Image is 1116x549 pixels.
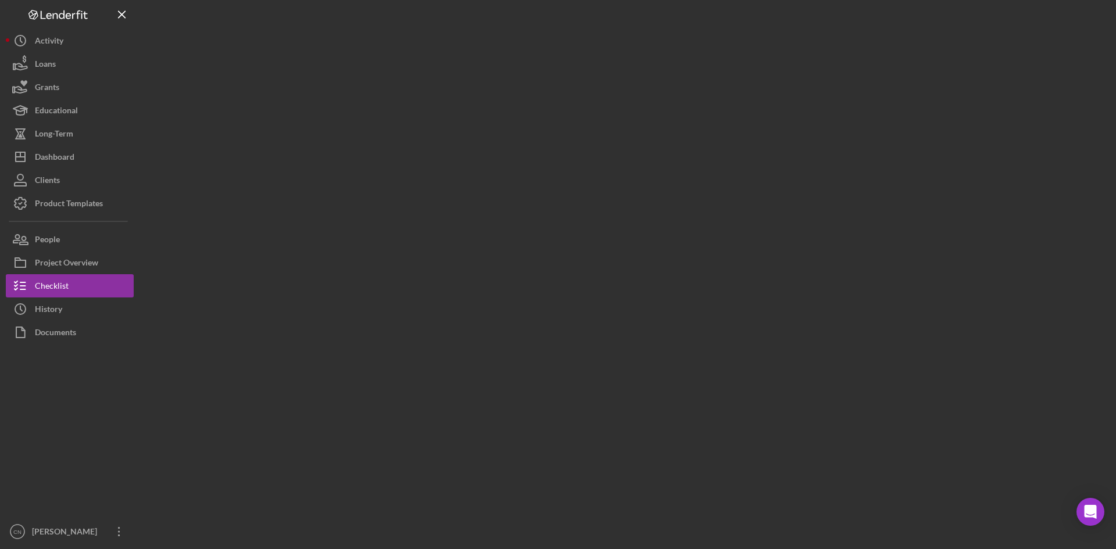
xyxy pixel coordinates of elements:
div: Loans [35,52,56,78]
div: Dashboard [35,145,74,171]
div: Grants [35,76,59,102]
button: Clients [6,168,134,192]
button: CN[PERSON_NAME] [6,520,134,543]
div: History [35,297,62,324]
text: CN [13,529,22,535]
div: [PERSON_NAME] [29,520,105,546]
div: Product Templates [35,192,103,218]
button: Loans [6,52,134,76]
button: Documents [6,321,134,344]
button: Long-Term [6,122,134,145]
div: Checklist [35,274,69,300]
button: People [6,228,134,251]
div: Long-Term [35,122,73,148]
button: History [6,297,134,321]
button: Dashboard [6,145,134,168]
div: Educational [35,99,78,125]
button: Grants [6,76,134,99]
button: Checklist [6,274,134,297]
button: Project Overview [6,251,134,274]
div: Documents [35,321,76,347]
button: Product Templates [6,192,134,215]
div: Project Overview [35,251,98,277]
div: People [35,228,60,254]
button: Activity [6,29,134,52]
div: Activity [35,29,63,55]
div: Open Intercom Messenger [1076,498,1104,526]
div: Clients [35,168,60,195]
button: Educational [6,99,134,122]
